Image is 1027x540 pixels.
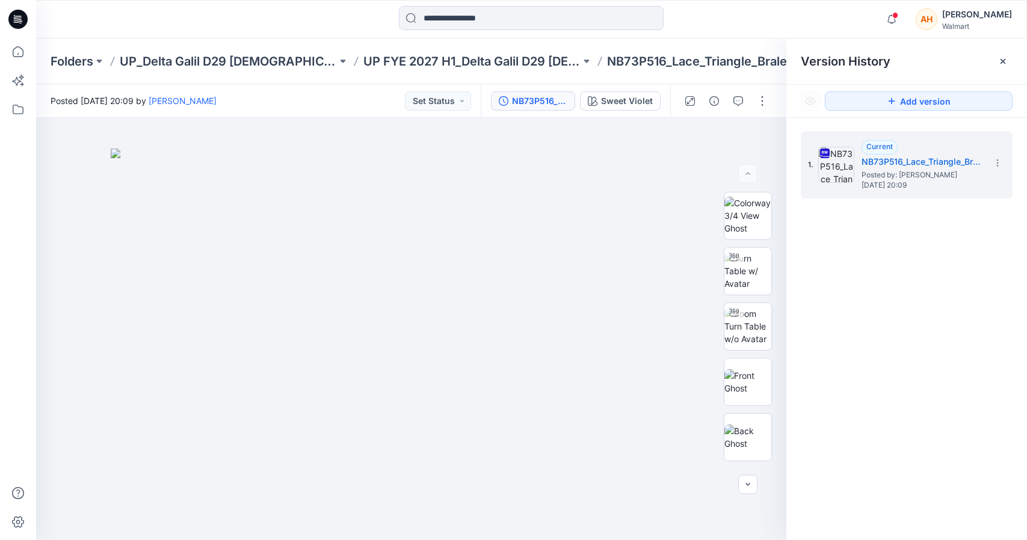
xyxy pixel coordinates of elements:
img: Zoom Turn Table w/o Avatar [724,307,771,345]
img: eyJhbGciOiJIUzI1NiIsImtpZCI6IjAiLCJzbHQiOiJzZXMiLCJ0eXAiOiJKV1QifQ.eyJkYXRhIjp7InR5cGUiOiJzdG9yYW... [111,149,712,540]
a: UP_Delta Galil D29 [DEMOGRAPHIC_DATA] NOBO Intimates [120,53,337,70]
img: Back Ghost [724,425,771,450]
a: UP FYE 2027 H1_Delta Galil D29 [DEMOGRAPHIC_DATA] NOBO Bras [363,53,581,70]
a: [PERSON_NAME] [149,96,217,106]
button: Sweet Violet [580,91,661,111]
button: Add version [825,91,1013,111]
span: [DATE] 20:09 [862,181,982,189]
button: NB73P516_Lace_Triangle_Bralette [491,91,575,111]
span: Version History [801,54,890,69]
span: Current [866,142,893,151]
span: 1. [808,159,813,170]
img: NB73P516_Lace_Triangle_Bralette [818,147,854,183]
span: Posted by: Anya Haber [862,169,982,181]
img: Turn Table w/ Avatar [724,252,771,290]
img: Colorway 3/4 View Ghost [724,197,771,235]
a: Folders [51,53,93,70]
button: Details [705,91,724,111]
div: AH [916,8,937,30]
div: [PERSON_NAME] [942,7,1012,22]
div: Sweet Violet [601,94,653,108]
img: Front Ghost [724,369,771,394]
button: Show Hidden Versions [801,91,820,111]
div: Walmart [942,22,1012,31]
button: Close [998,57,1008,66]
p: NB73P516_Lace_Triangle_Bralette [607,53,803,70]
div: NB73P516_Lace_Triangle_Bralette [512,94,567,108]
span: Posted [DATE] 20:09 by [51,94,217,107]
h5: NB73P516_Lace_Triangle_Bralette [862,155,982,169]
